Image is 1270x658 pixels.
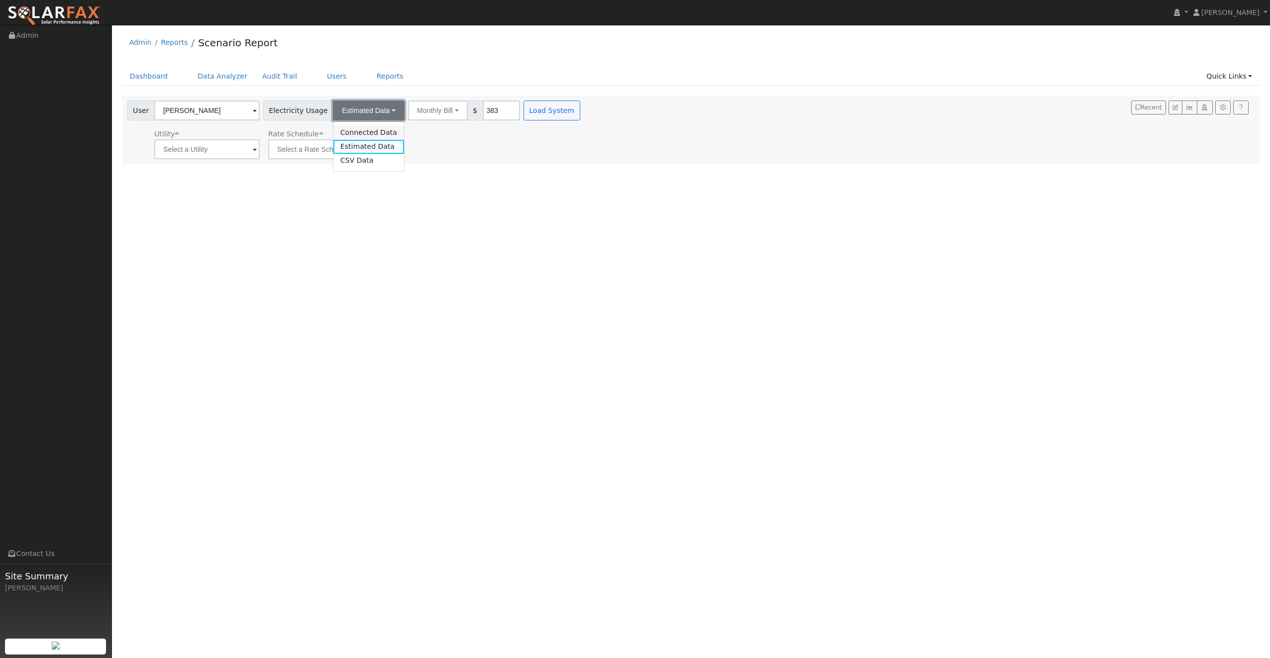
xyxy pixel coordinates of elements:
a: Quick Links [1199,67,1260,86]
a: Data Analyzer [190,67,255,86]
span: $ [467,101,483,120]
div: Utility [154,129,260,139]
span: [PERSON_NAME] [1201,8,1260,16]
button: Recent [1131,101,1166,114]
div: [PERSON_NAME] [5,583,106,593]
span: Electricity Usage [263,101,333,120]
a: Dashboard [122,67,176,86]
button: Load System [524,101,580,120]
button: Settings [1215,101,1231,114]
button: Estimated Data [333,101,405,120]
img: SolarFax [7,5,101,26]
button: Multi-Series Graph [1182,101,1197,114]
a: Connected Data [333,125,404,139]
a: Estimated Data [333,140,404,154]
a: Admin [129,38,152,46]
a: Scenario Report [198,37,278,49]
input: Select a User [154,101,260,120]
span: Alias: None [268,130,323,138]
button: Edit User [1168,101,1182,114]
a: CSV Data [333,154,404,168]
a: Audit Trail [255,67,305,86]
button: Monthly Bill [408,101,468,120]
span: User [127,101,155,120]
span: Site Summary [5,569,106,583]
input: Select a Utility [154,139,260,159]
img: retrieve [52,642,60,650]
a: Reports [161,38,188,46]
a: Help Link [1233,101,1249,114]
input: Select a Rate Schedule [268,139,374,159]
button: Login As [1197,101,1212,114]
a: Reports [369,67,411,86]
a: Users [319,67,354,86]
